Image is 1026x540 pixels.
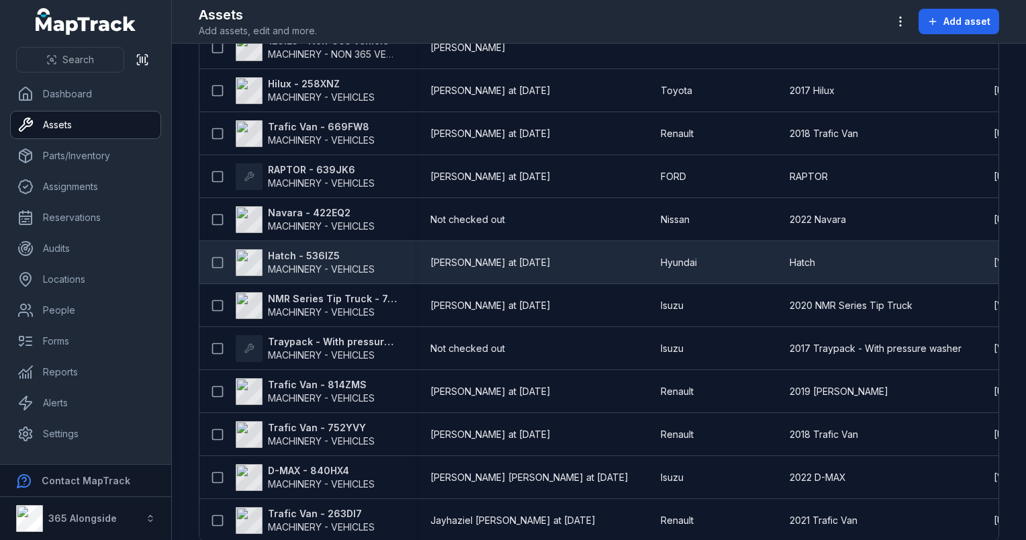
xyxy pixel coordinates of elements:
span: Hyundai [661,256,697,269]
span: MACHINERY - NON 365 VEHICLES [268,48,418,60]
span: Renault [661,127,694,140]
a: Trafic Van - 263DI7MACHINERY - VEHICLES [236,507,375,534]
span: Renault [661,385,694,398]
h2: Assets [199,5,317,24]
span: MACHINERY - VEHICLES [268,392,375,404]
a: Traypack - With pressure washer - 573XHLMACHINERY - VEHICLES [236,335,398,362]
a: Assignments [11,173,160,200]
span: [PERSON_NAME] at [DATE] [430,170,551,183]
span: MACHINERY - VEHICLES [268,349,375,361]
a: Trafic Van - 814ZMSMACHINERY - VEHICLES [236,378,375,405]
span: MACHINERY - VEHICLES [268,478,375,490]
strong: Trafic Van - 263DI7 [268,507,375,521]
span: Isuzu [661,299,684,312]
a: Hatch - 536IZ5MACHINERY - VEHICLES [236,249,375,276]
span: FORD [661,170,686,183]
span: MACHINERY - VEHICLES [268,521,375,533]
span: MACHINERY - VEHICLES [268,91,375,103]
a: Settings [11,420,160,447]
span: Nissan [661,213,690,226]
a: Locations [11,266,160,293]
span: RAPTOR [790,170,828,183]
a: RAPTOR - 639JK6MACHINERY - VEHICLES [236,163,375,190]
strong: D-MAX - 840HX4 [268,464,375,478]
span: Jayhaziel [PERSON_NAME] at [DATE] [430,514,596,527]
a: MapTrack [36,8,136,35]
a: Audits [11,235,160,262]
span: [PERSON_NAME] at [DATE] [430,385,551,398]
span: [PERSON_NAME] at [DATE] [430,256,551,269]
strong: Trafic Van - 752YVY [268,421,375,435]
a: 125IL3 - Non-365 vehicleMACHINERY - NON 365 VEHICLES [236,34,398,61]
span: [PERSON_NAME] at [DATE] [430,299,551,312]
a: Assets [11,111,160,138]
a: Reservations [11,204,160,231]
strong: Contact MapTrack [42,475,130,486]
span: Renault [661,514,694,527]
span: Not checked out [430,213,505,226]
a: Hilux - 258XNZMACHINERY - VEHICLES [236,77,375,104]
button: Add asset [919,9,999,34]
a: NMR Series Tip Truck - 745ZYQMACHINERY - VEHICLES [236,292,398,319]
span: 2017 Traypack - With pressure washer [790,342,962,355]
span: MACHINERY - VEHICLES [268,435,375,447]
span: Renault [661,428,694,441]
span: 2018 Trafic Van [790,127,858,140]
span: 2018 Trafic Van [790,428,858,441]
strong: Hilux - 258XNZ [268,77,375,91]
span: Isuzu [661,471,684,484]
span: Toyota [661,84,692,97]
strong: Trafic Van - 669FW8 [268,120,375,134]
a: Trafic Van - 752YVYMACHINERY - VEHICLES [236,421,375,448]
span: Hatch [790,256,815,269]
strong: RAPTOR - 639JK6 [268,163,375,177]
span: Add asset [943,15,990,28]
a: Navara - 422EQ2MACHINERY - VEHICLES [236,206,375,233]
a: Forms [11,328,160,355]
strong: NMR Series Tip Truck - 745ZYQ [268,292,398,306]
span: MACHINERY - VEHICLES [268,306,375,318]
span: [PERSON_NAME] [430,41,506,54]
a: Reports [11,359,160,386]
span: MACHINERY - VEHICLES [268,134,375,146]
span: MACHINERY - VEHICLES [268,263,375,275]
span: MACHINERY - VEHICLES [268,177,375,189]
button: Search [16,47,124,73]
span: Add assets, edit and more. [199,24,317,38]
span: 2019 [PERSON_NAME] [790,385,888,398]
a: Trafic Van - 669FW8MACHINERY - VEHICLES [236,120,375,147]
a: Alerts [11,390,160,416]
a: D-MAX - 840HX4MACHINERY - VEHICLES [236,464,375,491]
a: Parts/Inventory [11,142,160,169]
strong: Navara - 422EQ2 [268,206,375,220]
strong: 365 Alongside [48,512,117,524]
strong: Hatch - 536IZ5 [268,249,375,263]
span: Search [62,53,94,66]
span: 2022 Navara [790,213,846,226]
span: [PERSON_NAME] at [DATE] [430,84,551,97]
strong: Traypack - With pressure washer - 573XHL [268,335,398,349]
strong: Trafic Van - 814ZMS [268,378,375,392]
span: 2020 NMR Series Tip Truck [790,299,913,312]
span: [PERSON_NAME] [PERSON_NAME] at [DATE] [430,471,628,484]
span: 2021 Trafic Van [790,514,857,527]
span: Isuzu [661,342,684,355]
span: [PERSON_NAME] at [DATE] [430,127,551,140]
a: Dashboard [11,81,160,107]
span: 2022 D-MAX [790,471,846,484]
span: 2017 Hilux [790,84,835,97]
a: People [11,297,160,324]
span: Not checked out [430,342,505,355]
span: MACHINERY - VEHICLES [268,220,375,232]
span: [PERSON_NAME] at [DATE] [430,428,551,441]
